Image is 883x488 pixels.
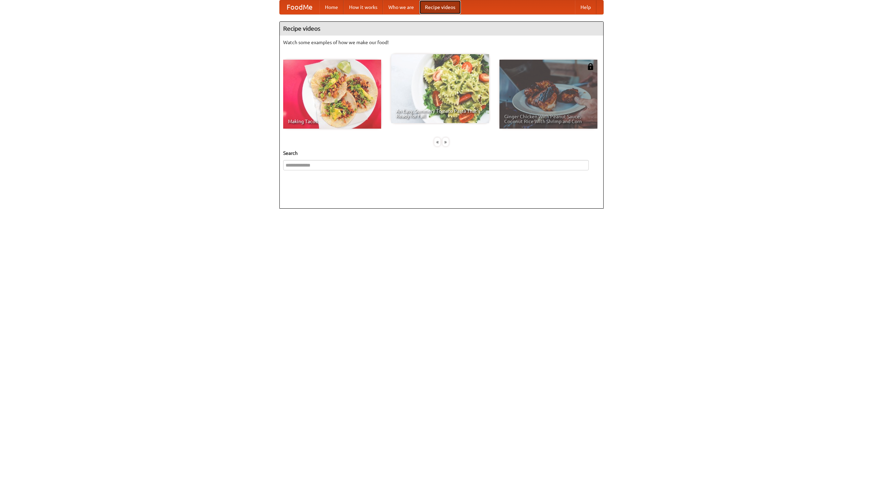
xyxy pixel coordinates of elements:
a: Making Tacos [283,60,381,129]
a: An Easy, Summery Tomato Pasta That's Ready for Fall [391,54,489,123]
div: » [443,138,449,146]
span: Making Tacos [288,119,376,124]
h5: Search [283,150,600,157]
a: Home [319,0,344,14]
img: 483408.png [587,63,594,70]
a: How it works [344,0,383,14]
a: Who we are [383,0,419,14]
p: Watch some examples of how we make our food! [283,39,600,46]
a: FoodMe [280,0,319,14]
h4: Recipe videos [280,22,603,36]
a: Recipe videos [419,0,461,14]
div: « [434,138,440,146]
span: An Easy, Summery Tomato Pasta That's Ready for Fall [396,109,484,118]
a: Help [575,0,596,14]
